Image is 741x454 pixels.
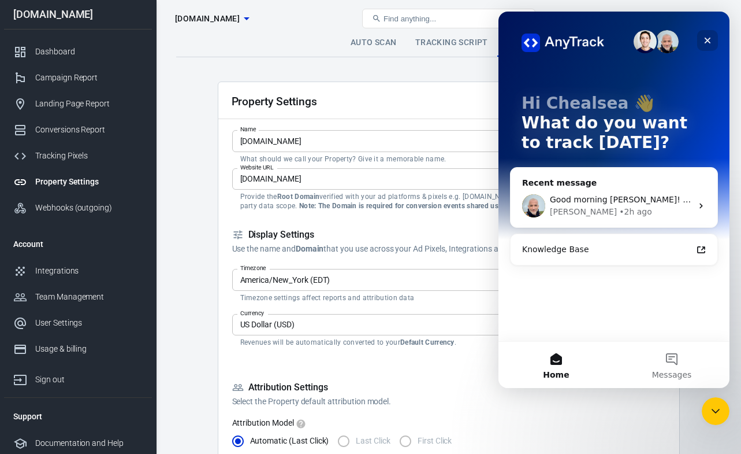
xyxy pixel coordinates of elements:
button: Find anything...⌘ + K [362,9,535,28]
input: Your Website Name [232,130,665,152]
span: Find anything... [383,14,436,23]
a: Integrations [4,258,152,284]
div: Sign out [35,374,143,386]
input: UTC [236,272,643,287]
label: Timezone [240,264,266,272]
p: Use the name and that you use across your Ad Pixels, Integrations and Reports. [232,243,665,255]
a: Team Management [4,284,152,310]
label: Website URL [240,163,274,172]
div: Campaign Report [35,72,143,84]
div: Knowledge Base [24,232,193,244]
a: Property Settings [4,169,152,195]
strong: Note: The Domain is required for conversion events shared using the Facebook Conversions API. [299,202,613,210]
span: First Click [418,435,452,447]
span: Automatic (Last Click) [250,435,329,447]
div: Tracking Pixels [35,150,143,162]
div: User Settings [35,317,143,329]
a: Sign out [704,5,732,32]
h5: Attribution Settings [232,382,665,394]
span: Messages [154,359,193,367]
a: Usage & billing [4,336,152,362]
p: What should we call your Property? Give it a memorable name. [240,154,657,164]
div: Close [199,19,219,39]
a: Settings [497,29,556,57]
div: [DOMAIN_NAME] [4,9,152,20]
strong: Default Currency [400,338,455,346]
p: Select the Property default attribution model. [232,396,665,408]
span: Good morning [PERSON_NAME]! Yes, absolutely--please do! [51,183,292,193]
div: Landing Page Report [35,98,143,110]
div: Conversions Report [35,124,143,136]
a: Webhooks (outgoing) [4,195,152,221]
div: Dashboard [35,46,143,58]
a: Knowledge Base [17,227,214,249]
a: Landing Page Report [4,91,152,117]
input: example.com [232,168,665,190]
a: Tracking Pixels [4,143,152,169]
div: Property Settings [35,176,143,188]
li: Account [4,230,152,258]
div: Usage & billing [35,343,143,355]
label: Attribution Model [232,417,665,429]
span: Home [44,359,70,367]
span: Last Click [356,435,390,447]
button: Messages [116,330,231,377]
div: • 2h ago [121,194,154,206]
div: Integrations [35,265,143,277]
a: Sign out [4,362,152,393]
p: Revenues will be automatically converted to your . [240,338,657,347]
strong: Root Domain [277,193,319,201]
span: samcart.com [175,12,240,26]
div: Documentation and Help [35,437,143,449]
a: Tracking Script [406,29,497,57]
a: Auto Scan [341,29,406,57]
a: Conversions Report [4,117,152,143]
iframe: Intercom live chat [498,12,729,388]
a: Campaign Report [4,65,152,91]
a: Dashboard [4,39,152,65]
iframe: Intercom live chat [702,397,729,425]
input: USD [236,318,643,332]
a: User Settings [4,310,152,336]
button: [DOMAIN_NAME] [170,8,254,29]
li: Support [4,403,152,430]
div: Webhooks (outgoing) [35,202,143,214]
p: Provide the verified with your ad platforms & pixels e.g. [DOMAIN_NAME] which will be used for at... [240,192,657,211]
div: [PERSON_NAME] [51,194,118,206]
div: Team Management [35,291,143,303]
p: Timezone settings affect reports and attribution data [240,293,657,302]
strong: Domain [296,244,324,253]
label: Currency [240,309,265,318]
label: Name [240,125,256,134]
h5: Display Settings [232,229,665,241]
h2: Property Settings [232,95,317,108]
